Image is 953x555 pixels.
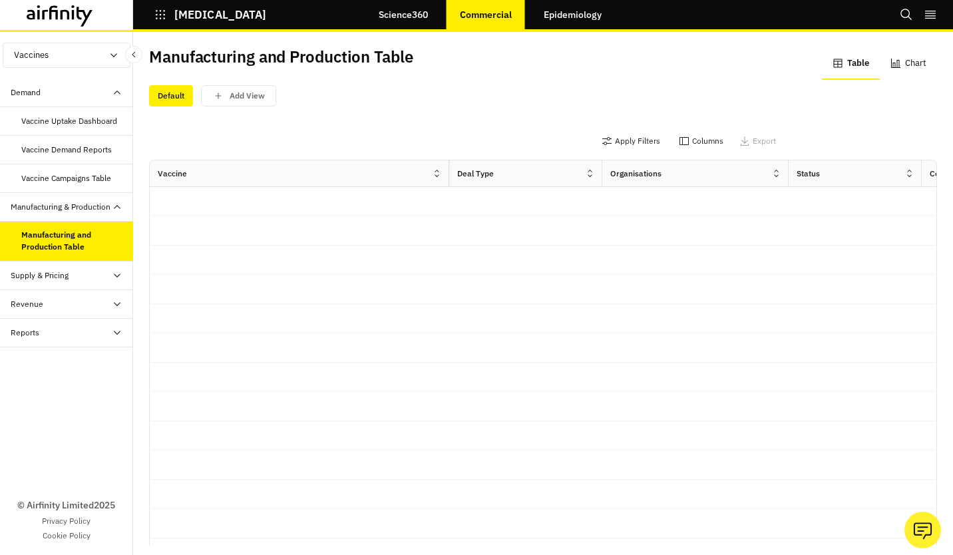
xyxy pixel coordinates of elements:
button: save changes [201,85,276,106]
div: Manufacturing & Production [11,201,110,213]
button: Close Sidebar [125,46,142,63]
p: © Airfinity Limited 2025 [17,498,115,512]
button: Search [900,3,913,26]
div: Deal type [457,168,494,180]
button: Ask our analysts [904,512,941,548]
button: [MEDICAL_DATA] [154,3,266,26]
p: Add View [230,91,265,100]
div: Supply & Pricing [11,270,69,281]
a: Privacy Policy [42,515,91,527]
div: Vaccine [158,168,187,180]
button: Chart [880,48,937,80]
div: Status [797,168,820,180]
div: Vaccine Demand Reports [21,144,112,156]
button: Table [822,48,880,80]
p: Export [753,136,776,146]
div: Default [149,85,193,106]
h2: Manufacturing and Production Table [149,47,413,67]
div: Vaccine Uptake Dashboard [21,115,117,127]
a: Cookie Policy [43,530,91,542]
div: Revenue [11,298,43,310]
div: Reports [11,327,39,339]
button: Apply Filters [602,130,660,152]
button: Vaccines [3,43,130,68]
div: Vaccine Campaigns Table [21,172,111,184]
p: Commercial [460,9,512,20]
div: Organisations [610,168,662,180]
p: [MEDICAL_DATA] [174,9,266,21]
button: Export [739,130,776,152]
div: Demand [11,87,41,98]
div: Manufacturing and Production Table [21,229,122,253]
button: Columns [679,130,723,152]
